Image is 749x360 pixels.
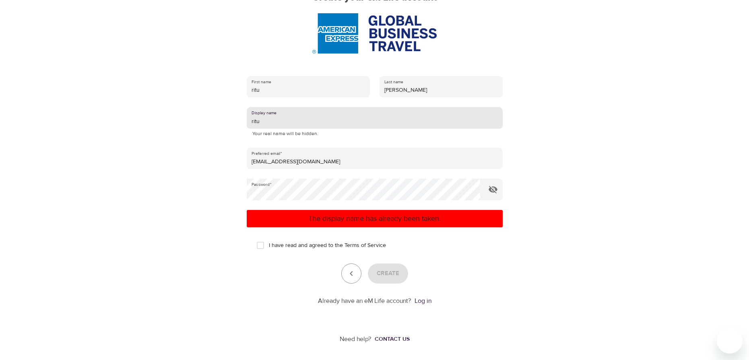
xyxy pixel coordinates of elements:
[415,297,431,305] a: Log in
[375,335,410,343] div: Contact us
[345,241,386,250] a: Terms of Service
[252,130,497,138] p: Your real name will be hidden.
[717,328,743,354] iframe: Button to launch messaging window
[340,335,371,344] p: Need help?
[371,335,410,343] a: Contact us
[269,241,386,250] span: I have read and agreed to the
[318,296,411,306] p: Already have an eM Life account?
[250,213,499,224] p: The display name has already been taken.
[312,13,436,53] img: AmEx%20GBT%20logo.png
